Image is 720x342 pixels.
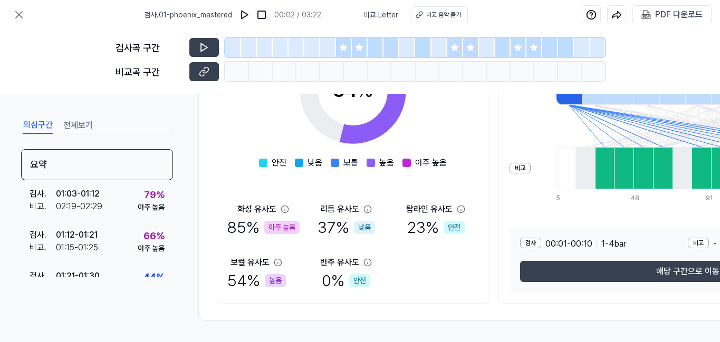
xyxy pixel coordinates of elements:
[407,216,465,239] div: 23 %
[322,269,370,292] div: 0 %
[30,188,56,200] div: 검사 .
[63,117,93,134] button: 전체보기
[611,9,622,20] img: share
[231,256,270,269] div: 보컬 유사도
[426,10,461,19] div: 비교 음악 듣기
[272,157,286,169] span: 안전
[363,9,398,21] span: 비교 . Letter
[320,203,359,216] div: 리듬 유사도
[56,241,98,254] div: 01:15 - 01:25
[227,269,286,292] div: 54 %
[138,243,165,254] div: 아주 높음
[21,149,173,180] div: 요약
[655,8,703,22] div: PDF 다운로드
[688,238,709,248] div: 비교
[143,270,165,284] div: 44 %
[343,157,358,169] span: 보통
[116,41,183,55] div: 검사곡 구간
[237,203,276,216] div: 화성 유사도
[30,270,56,282] div: 검사 .
[256,9,267,20] img: stop
[631,193,650,203] div: 48
[354,221,375,234] div: 낮음
[411,6,468,23] button: 비교 음악 듣기
[265,274,286,287] div: 높음
[349,274,370,287] div: 안전
[23,117,53,134] button: 의심구간
[144,188,165,202] div: 79 %
[444,221,465,234] div: 안전
[30,241,56,254] div: 비교 .
[601,238,626,250] span: 1 - 4 bar
[379,157,394,169] span: 높음
[144,9,232,21] span: 검사 . 01-phoenix_mastered
[56,188,100,200] div: 01:03 - 01:12
[320,256,359,269] div: 반주 유사도
[239,9,250,20] img: play
[30,200,56,213] div: 비교 .
[545,238,592,250] span: 00:01 - 00:10
[415,157,447,169] span: 아주 높음
[556,193,575,203] div: 5
[138,202,165,213] div: 아주 높음
[56,270,100,282] div: 01:21 - 01:30
[56,200,102,213] div: 02:19 - 02:29
[116,65,183,79] div: 비교곡 구간
[143,229,165,243] div: 66 %
[510,163,531,173] div: 비교
[639,6,705,24] button: PDF 다운로드
[308,157,322,169] span: 낮음
[318,216,375,239] div: 37 %
[641,10,651,19] img: PDF Download
[264,221,300,234] div: 아주 높음
[406,203,453,216] div: 탑라인 유사도
[586,9,597,20] img: help
[274,9,321,21] div: 00:02 / 03:22
[520,238,541,248] div: 검사
[30,229,56,241] div: 검사 .
[56,229,98,241] div: 01:12 - 01:21
[227,216,300,239] div: 85 %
